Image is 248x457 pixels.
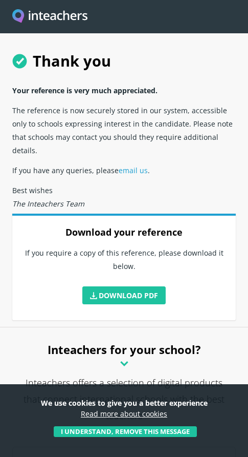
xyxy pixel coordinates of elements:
[22,242,226,282] p: If you require a copy of this reference, please download it below.
[12,9,87,24] img: Inteachers
[12,80,236,100] p: Your reference is very much appreciated.
[81,409,167,419] a: Read more about cookies
[12,375,236,440] p: Inteachers offers a selection of digital products that connect international schools with the bes...
[54,426,197,438] button: I understand, remove this message
[12,180,236,213] p: Best wishes
[12,160,236,180] p: If you have any queries, please .
[41,398,208,408] strong: We use cookies to give you a better experience
[12,199,84,209] em: The Inteachers Team
[82,286,166,304] a: Download PDF
[12,327,236,375] h2: Inteachers for your school?
[119,165,148,175] a: email us
[22,222,226,242] h3: Download your reference
[12,40,236,80] h1: Thank you
[12,8,87,25] a: Visit this site's homepage
[12,100,236,160] p: The reference is now securely stored in our system, accessible only to schools expressing interes...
